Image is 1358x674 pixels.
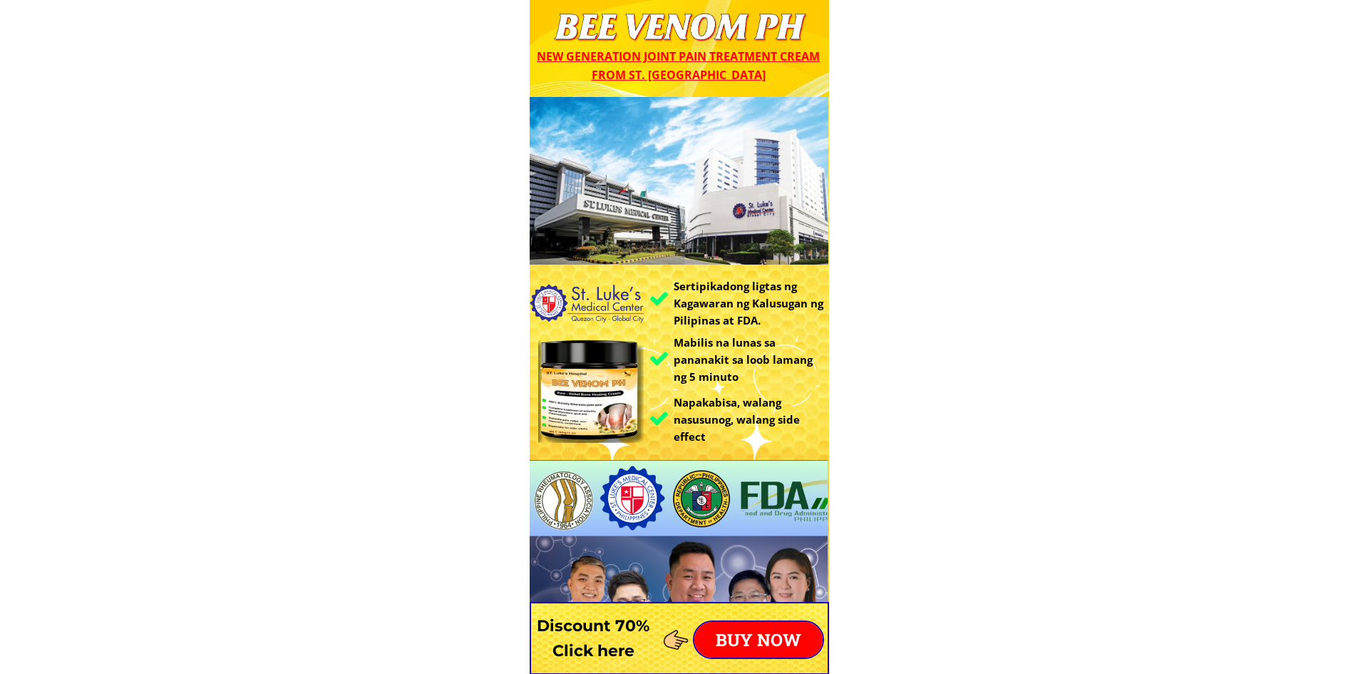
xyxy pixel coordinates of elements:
[537,48,820,83] span: New generation joint pain treatment cream from St. [GEOGRAPHIC_DATA]
[674,277,832,329] h3: Sertipikadong ligtas ng Kagawaran ng Kalusugan ng Pilipinas at FDA.
[674,394,828,445] h3: Napakabisa, walang nasusunog, walang side effect
[694,622,823,658] p: BUY NOW
[530,613,657,663] h3: Discount 70% Click here
[674,334,825,385] h3: Mabilis na lunas sa pananakit sa loob lamang ng 5 minuto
